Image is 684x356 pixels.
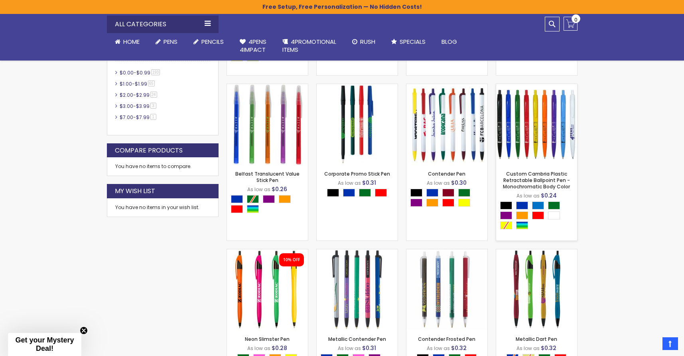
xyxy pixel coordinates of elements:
a: Neon Slimster Pen [245,336,290,342]
span: $1.00 [120,80,132,87]
div: Assorted [516,221,528,229]
a: Pens [148,33,185,51]
img: Contender Frosted Pen [406,249,487,330]
a: Contender Pen [428,170,465,177]
div: Purple [410,199,422,207]
span: $0.99 [136,69,150,76]
img: Corporate Promo Stick Pen [317,84,398,165]
a: Contender Frosted Pen [406,249,487,256]
span: Home [123,37,140,46]
div: Select A Color [410,189,487,209]
a: $3.00-$3.993 [118,103,159,110]
a: Home [107,33,148,51]
div: Green [359,189,371,197]
a: Pencils [185,33,232,51]
div: Blue [343,189,355,197]
div: Blue [516,201,528,209]
div: White [548,211,560,219]
a: Contender Frosted Pen [418,336,475,342]
a: $1.00-$1.9965 [118,80,158,87]
a: 4Pens4impact [232,33,274,59]
span: Blog [442,37,457,46]
div: Black [500,201,512,209]
a: Rush [344,33,383,51]
div: Black [327,189,339,197]
a: Metallic Contender Pen [328,336,386,342]
a: Metallic Dart Pen [496,249,577,256]
strong: Compare Products [115,146,183,155]
span: Pencils [201,37,224,46]
span: Get your Mystery Deal! [15,336,74,352]
span: 65 [148,80,155,86]
span: As low as [338,345,361,352]
span: As low as [247,186,270,193]
div: Blue Light [532,201,544,209]
a: Neon Slimster Pen [227,249,308,256]
a: Belfast Translucent Value Stick Pen [235,170,300,184]
span: Rush [360,37,375,46]
div: Black [410,189,422,197]
span: $0.26 [272,185,287,193]
span: As low as [247,345,270,352]
div: Red [532,211,544,219]
span: $0.32 [451,344,467,352]
span: As low as [516,192,540,199]
span: $3.99 [136,103,150,110]
a: Custom Cambria Plastic Retractable Ballpoint Pen - Monochromatic Body Color [503,170,570,190]
a: Specials [383,33,434,51]
span: 3 [150,103,156,109]
span: Pens [164,37,177,46]
div: Red [375,189,387,197]
span: 4PROMOTIONAL ITEMS [282,37,336,54]
a: $2.00-$2.9924 [118,92,160,98]
div: Assorted [247,205,259,213]
span: As low as [516,345,540,352]
div: Orange [279,195,291,203]
div: Burgundy [442,189,454,197]
a: $0.00-$0.99193 [118,69,163,76]
div: Get your Mystery Deal!Close teaser [8,333,81,356]
span: $0.24 [541,192,557,200]
strong: My Wish List [115,187,155,196]
div: Blue [426,189,438,197]
a: 4PROMOTIONALITEMS [274,33,344,59]
span: $2.00 [120,92,133,98]
span: 1 [150,114,156,120]
span: As low as [427,180,450,186]
div: Yellow [458,199,470,207]
a: Metallic Dart Pen [516,336,557,342]
span: $0.32 [541,344,556,352]
span: $3.00 [120,103,133,110]
iframe: Google Customer Reviews [618,334,684,356]
span: 24 [150,92,157,98]
div: Purple [500,211,512,219]
div: You have no items in your wish list. [115,204,210,211]
span: $1.99 [135,80,147,87]
span: 0 [574,16,578,23]
div: Purple [263,195,275,203]
a: Corporate Promo Stick Pen [317,84,398,90]
a: 0 [564,17,578,31]
span: $0.31 [362,344,376,352]
div: Green [458,189,470,197]
span: $0.00 [120,69,134,76]
span: $0.28 [272,344,287,352]
a: Contender Pen [406,84,487,90]
a: Corporate Promo Stick Pen [324,170,390,177]
a: Custom Cambria Plastic Retractable Ballpoint Pen - Monochromatic Body Color [496,84,577,90]
span: $7.99 [136,114,150,121]
span: As low as [427,345,450,352]
span: $2.99 [136,92,150,98]
div: Select A Color [231,195,308,215]
a: Blog [434,33,465,51]
div: Blue [231,195,243,203]
button: Close teaser [80,327,88,334]
div: Green [548,201,560,209]
div: Red [231,205,243,213]
img: Neon Slimster Pen [227,249,308,330]
div: Red [442,199,454,207]
span: Specials [400,37,426,46]
div: All Categories [107,16,219,33]
a: $7.00-$7.991 [118,114,159,121]
div: Orange [426,199,438,207]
